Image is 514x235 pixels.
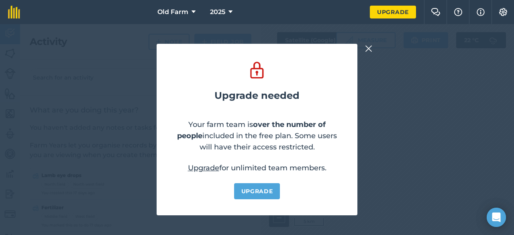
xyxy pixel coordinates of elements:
a: Upgrade [234,183,280,199]
div: Open Intercom Messenger [487,208,506,227]
span: Old Farm [157,7,188,17]
a: Upgrade [370,6,416,18]
p: Your farm team is included in the free plan. Some users will have their access restricted. [173,119,341,153]
img: A question mark icon [453,8,463,16]
img: Two speech bubbles overlapping with the left bubble in the forefront [431,8,441,16]
p: for unlimited team members. [188,162,326,174]
img: svg+xml;base64,PHN2ZyB4bWxucz0iaHR0cDovL3d3dy53My5vcmcvMjAwMC9zdmciIHdpZHRoPSIyMiIgaGVpZ2h0PSIzMC... [365,44,372,53]
img: A cog icon [498,8,508,16]
span: 2025 [210,7,225,17]
img: fieldmargin Logo [8,6,20,18]
h2: Upgrade needed [214,90,300,101]
img: svg+xml;base64,PHN2ZyB4bWxucz0iaHR0cDovL3d3dy53My5vcmcvMjAwMC9zdmciIHdpZHRoPSIxNyIgaGVpZ2h0PSIxNy... [477,7,485,17]
a: Upgrade [188,163,219,172]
